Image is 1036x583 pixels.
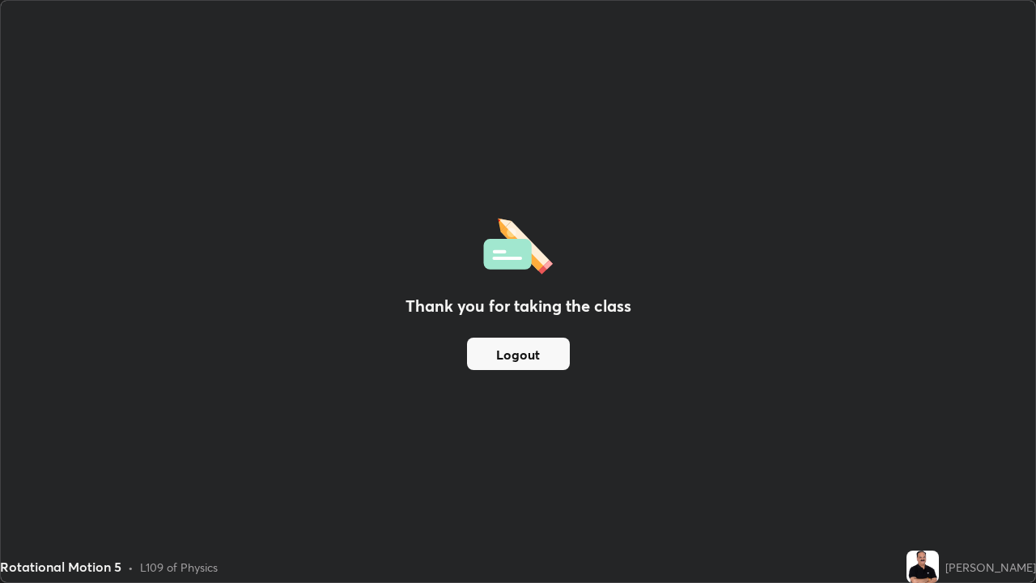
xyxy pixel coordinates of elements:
[483,213,553,274] img: offlineFeedback.1438e8b3.svg
[405,294,631,318] h2: Thank you for taking the class
[467,338,570,370] button: Logout
[140,559,218,576] div: L109 of Physics
[945,559,1036,576] div: [PERSON_NAME]
[906,551,939,583] img: 605ba8bc909545269ef7945e2730f7c4.jpg
[128,559,134,576] div: •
